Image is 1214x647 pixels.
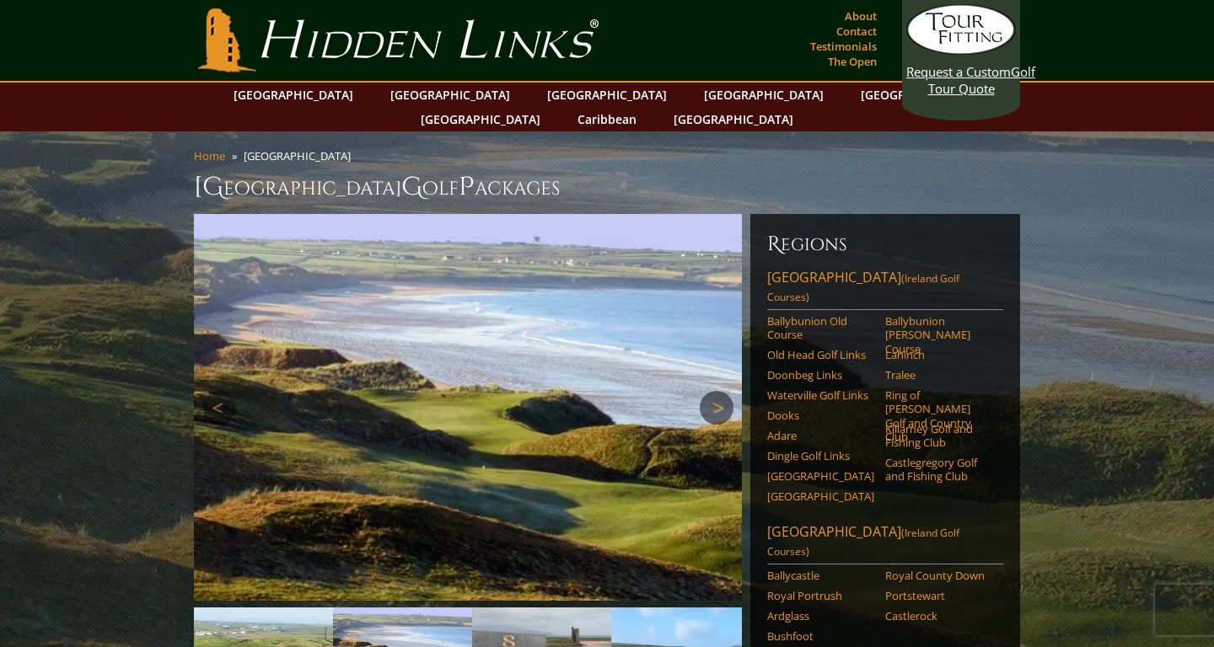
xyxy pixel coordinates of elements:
[767,489,874,503] a: [GEOGRAPHIC_DATA]
[194,148,225,163] a: Home
[885,569,992,582] a: Royal County Down
[806,35,881,58] a: Testimonials
[767,569,874,582] a: Ballycastle
[696,83,832,107] a: [GEOGRAPHIC_DATA]
[885,422,992,450] a: Killarney Golf and Fishing Club
[767,629,874,643] a: Bushfoot
[885,348,992,361] a: Lahinch
[767,589,874,602] a: Royal Portrush
[767,469,874,483] a: [GEOGRAPHIC_DATA]
[767,231,1003,258] h6: Regions
[767,429,874,442] a: Adare
[569,107,645,131] a: Caribbean
[194,170,1020,204] h1: [GEOGRAPHIC_DATA] olf ackages
[767,449,874,463] a: Dingle Golf Links
[885,314,992,356] a: Ballybunion [PERSON_NAME] Course
[824,50,881,73] a: The Open
[459,170,475,204] span: P
[885,589,992,602] a: Portstewart
[382,83,518,107] a: [GEOGRAPHIC_DATA]
[852,83,989,107] a: [GEOGRAPHIC_DATA]
[841,4,881,28] a: About
[412,107,549,131] a: [GEOGRAPHIC_DATA]
[906,4,1016,97] a: Request a CustomGolf Tour Quote
[401,170,422,204] span: G
[244,148,357,163] li: [GEOGRAPHIC_DATA]
[767,348,874,361] a: Old Head Golf Links
[767,609,874,623] a: Ardglass
[885,388,992,443] a: Ring of [PERSON_NAME] Golf and Country Club
[700,391,733,425] a: Next
[767,388,874,402] a: Waterville Golf Links
[767,314,874,342] a: Ballybunion Old Course
[767,522,1003,564] a: [GEOGRAPHIC_DATA](Ireland Golf Courses)
[202,391,236,425] a: Previous
[885,368,992,382] a: Tralee
[885,456,992,484] a: Castlegregory Golf and Fishing Club
[767,268,1003,310] a: [GEOGRAPHIC_DATA](Ireland Golf Courses)
[539,83,675,107] a: [GEOGRAPHIC_DATA]
[906,63,1011,80] span: Request a Custom
[885,609,992,623] a: Castlerock
[665,107,802,131] a: [GEOGRAPHIC_DATA]
[767,368,874,382] a: Doonbeg Links
[832,19,881,43] a: Contact
[767,409,874,422] a: Dooks
[225,83,362,107] a: [GEOGRAPHIC_DATA]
